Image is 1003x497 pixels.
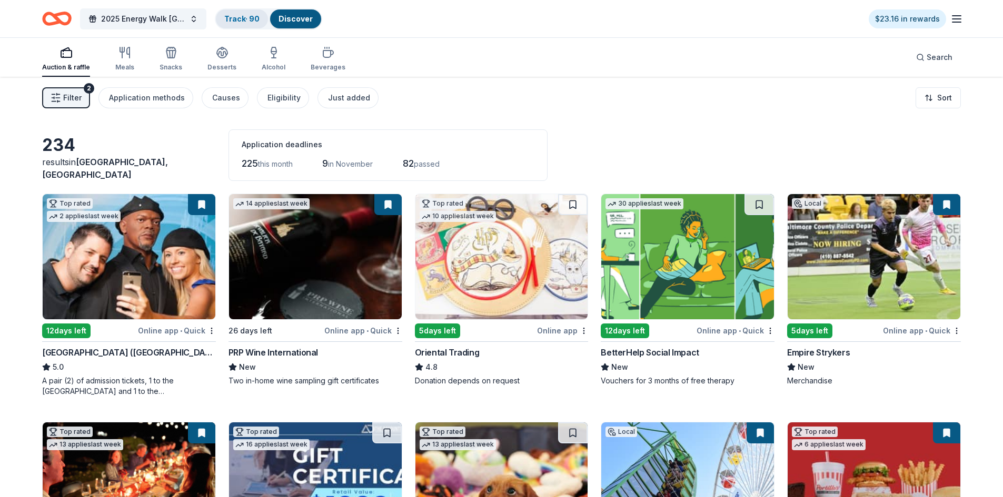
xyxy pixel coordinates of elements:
div: 13 applies last week [420,439,496,450]
span: 2025 Energy Walk [GEOGRAPHIC_DATA] [101,13,185,25]
div: Eligibility [267,92,301,104]
button: 2025 Energy Walk [GEOGRAPHIC_DATA] [80,8,206,29]
span: 4.8 [425,361,438,373]
div: 12 days left [42,323,91,338]
span: passed [414,159,440,168]
span: [GEOGRAPHIC_DATA], [GEOGRAPHIC_DATA] [42,157,168,180]
div: Meals [115,63,134,72]
button: Filter2 [42,87,90,108]
div: 234 [42,135,216,156]
div: Top rated [233,427,279,437]
button: Just added [317,87,379,108]
button: Sort [916,87,961,108]
div: [GEOGRAPHIC_DATA] ([GEOGRAPHIC_DATA]) [42,346,216,359]
div: 30 applies last week [605,198,683,209]
span: in November [328,159,373,168]
a: $23.16 in rewards [869,9,946,28]
span: New [611,361,628,373]
button: Beverages [311,42,345,77]
img: Image for PRP Wine International [229,194,402,319]
div: Snacks [160,63,182,72]
div: BetterHelp Social Impact [601,346,699,359]
div: Application methods [109,92,185,104]
button: Track· 90Discover [215,8,322,29]
div: 26 days left [229,324,272,337]
div: 13 applies last week [47,439,123,450]
span: • [739,327,741,335]
a: Track· 90 [224,14,260,23]
div: Top rated [47,427,93,437]
img: Image for Oriental Trading [415,194,588,319]
div: 2 applies last week [47,211,121,222]
span: Sort [937,92,952,104]
div: A pair (2) of admission tickets, 1 to the [GEOGRAPHIC_DATA] and 1 to the [GEOGRAPHIC_DATA] [42,376,216,397]
span: 225 [242,158,258,169]
div: Online app Quick [697,324,774,337]
span: • [925,327,927,335]
div: Top rated [420,427,465,437]
a: Discover [279,14,313,23]
span: • [366,327,369,335]
div: Online app Quick [883,324,961,337]
span: New [798,361,815,373]
button: Alcohol [262,42,285,77]
span: Search [927,51,952,64]
div: Alcohol [262,63,285,72]
div: 6 applies last week [792,439,866,450]
div: 14 applies last week [233,198,310,209]
div: Empire Strykers [787,346,850,359]
div: Online app Quick [324,324,402,337]
img: Image for Empire Strykers [788,194,960,319]
span: in [42,157,168,180]
button: Snacks [160,42,182,77]
div: Vouchers for 3 months of free therapy [601,376,774,386]
div: Online app [537,324,588,337]
span: this month [258,159,293,168]
div: Local [605,427,637,437]
div: Causes [212,92,240,104]
a: Image for BetterHelp Social Impact30 applieslast week12days leftOnline app•QuickBetterHelp Social... [601,194,774,386]
div: Application deadlines [242,138,534,151]
div: 16 applies last week [233,439,310,450]
div: Merchandise [787,376,961,386]
a: Home [42,6,72,31]
button: Auction & raffle [42,42,90,77]
a: Image for Oriental TradingTop rated10 applieslast week5days leftOnline appOriental Trading4.8Dona... [415,194,589,386]
img: Image for BetterHelp Social Impact [601,194,774,319]
span: • [180,327,182,335]
span: 82 [403,158,414,169]
div: results [42,156,216,181]
div: Donation depends on request [415,376,589,386]
div: Top rated [420,198,465,209]
div: 5 days left [415,323,460,338]
div: PRP Wine International [229,346,318,359]
div: Just added [328,92,370,104]
div: Top rated [47,198,93,209]
div: 10 applies last week [420,211,496,222]
button: Desserts [207,42,236,77]
span: 5.0 [53,361,64,373]
span: Filter [63,92,82,104]
button: Application methods [98,87,193,108]
div: Top rated [792,427,838,437]
div: Beverages [311,63,345,72]
img: Image for Hollywood Wax Museum (Hollywood) [43,194,215,319]
button: Search [908,47,961,68]
span: 9 [322,158,328,169]
div: 5 days left [787,323,832,338]
div: Oriental Trading [415,346,480,359]
a: Image for PRP Wine International14 applieslast week26 days leftOnline app•QuickPRP Wine Internati... [229,194,402,386]
button: Eligibility [257,87,309,108]
div: Two in-home wine sampling gift certificates [229,376,402,386]
div: Online app Quick [138,324,216,337]
button: Causes [202,87,249,108]
div: Local [792,198,823,209]
span: New [239,361,256,373]
button: Meals [115,42,134,77]
div: Desserts [207,63,236,72]
div: Auction & raffle [42,63,90,72]
div: 2 [84,83,94,94]
a: Image for Empire StrykersLocal5days leftOnline app•QuickEmpire StrykersNewMerchandise [787,194,961,386]
div: 12 days left [601,323,649,338]
a: Image for Hollywood Wax Museum (Hollywood)Top rated2 applieslast week12days leftOnline app•Quick[... [42,194,216,397]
